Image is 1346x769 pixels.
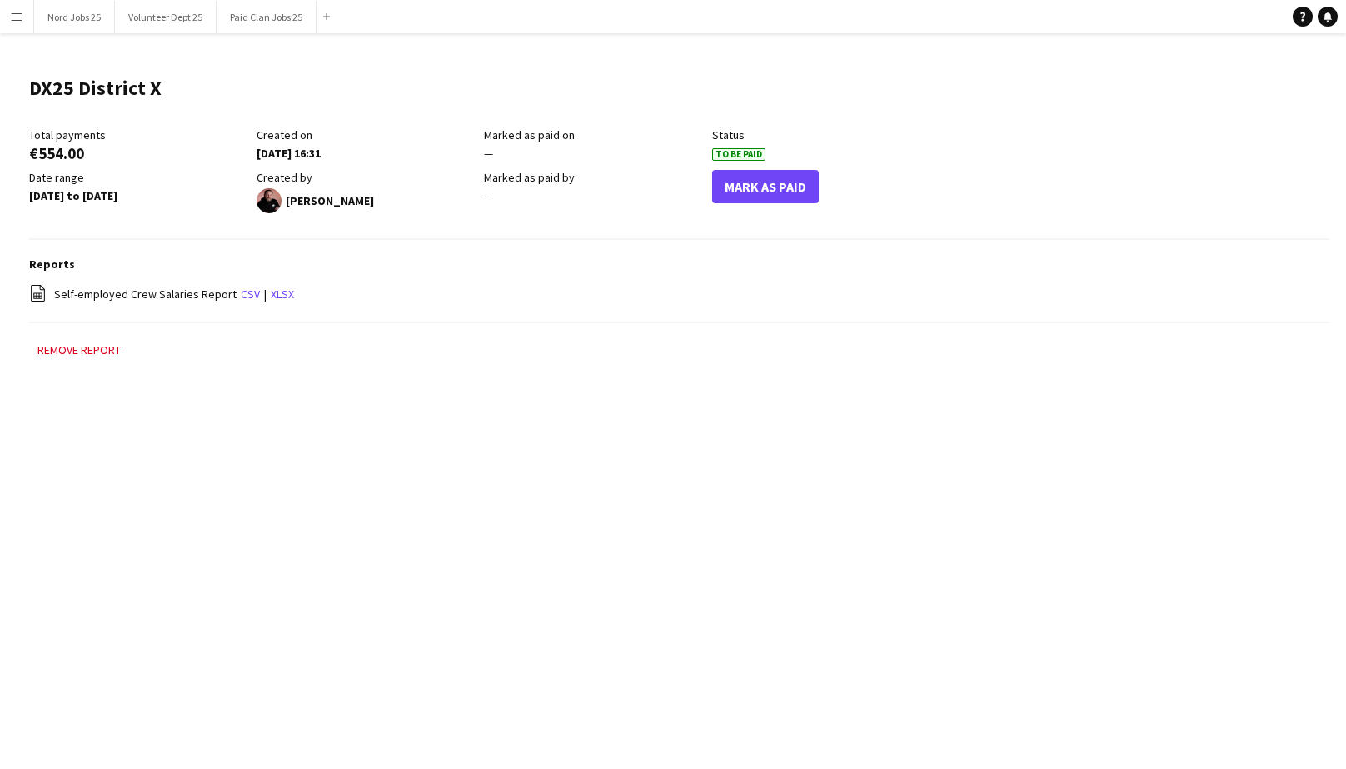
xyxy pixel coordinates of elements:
button: Nord Jobs 25 [34,1,115,33]
button: Remove report [29,340,129,360]
h1: DX25 District X [29,76,162,101]
div: Created by [257,170,476,185]
div: [PERSON_NAME] [257,188,476,213]
div: Total payments [29,127,248,142]
a: csv [241,287,260,302]
button: Mark As Paid [712,170,819,203]
span: — [484,146,493,161]
button: Volunteer Dept 25 [115,1,217,33]
button: Paid Clan Jobs 25 [217,1,317,33]
div: Date range [29,170,248,185]
span: To Be Paid [712,148,765,161]
div: | [29,284,1329,305]
span: Self-employed Crew Salaries Report [54,287,237,302]
span: — [484,188,493,203]
div: [DATE] 16:31 [257,146,476,161]
div: €554.00 [29,146,248,161]
a: xlsx [271,287,294,302]
div: Status [712,127,931,142]
div: [DATE] to [DATE] [29,188,248,203]
div: Marked as paid by [484,170,703,185]
h3: Reports [29,257,1329,272]
div: Marked as paid on [484,127,703,142]
div: Created on [257,127,476,142]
